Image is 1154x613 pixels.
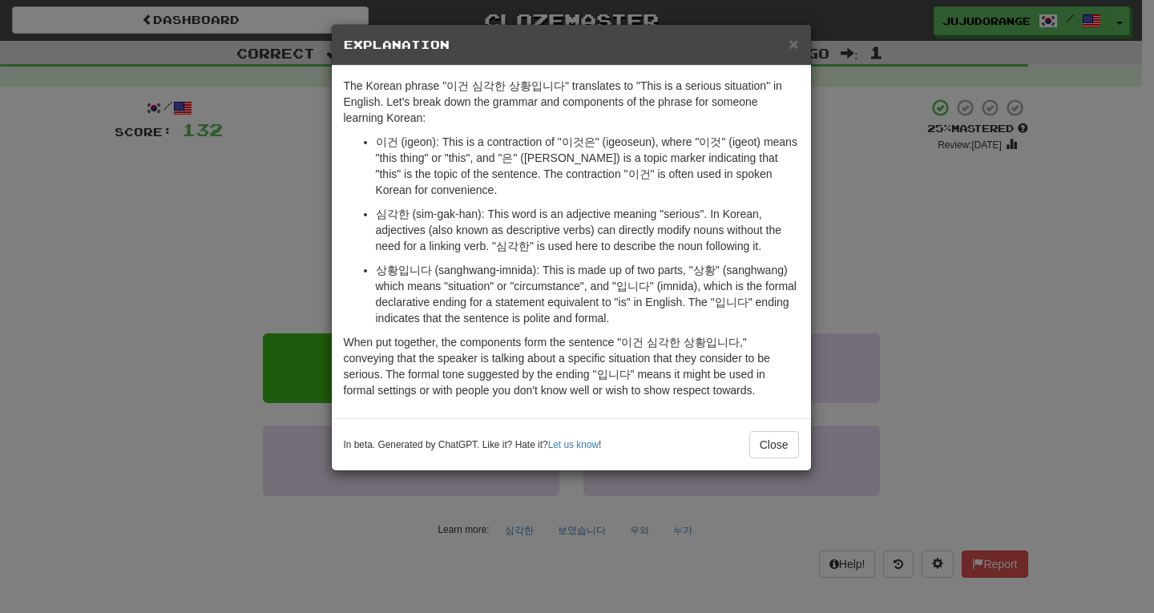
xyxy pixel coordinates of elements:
[749,431,799,458] button: Close
[344,438,602,452] small: In beta. Generated by ChatGPT. Like it? Hate it? !
[344,334,799,398] p: When put together, the components form the sentence "이건 심각한 상황입니다," conveying that the speaker is...
[344,78,799,126] p: The Korean phrase "이건 심각한 상황입니다" translates to "This is a serious situation" in English. Let's br...
[548,439,599,450] a: Let us know
[376,262,799,326] p: 상황입니다 (sanghwang-imnida): This is made up of two parts, "상황" (sanghwang) which means "situation" ...
[376,206,799,254] p: 심각한 (sim-gak-han): This word is an adjective meaning "serious". In Korean, adjectives (also known...
[344,37,799,53] h5: Explanation
[789,34,798,53] span: ×
[789,35,798,52] button: Close
[376,134,799,198] p: 이건 (igeon): This is a contraction of "이것은" (igeoseun), where "이것" (igeot) means "this thing" or "...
